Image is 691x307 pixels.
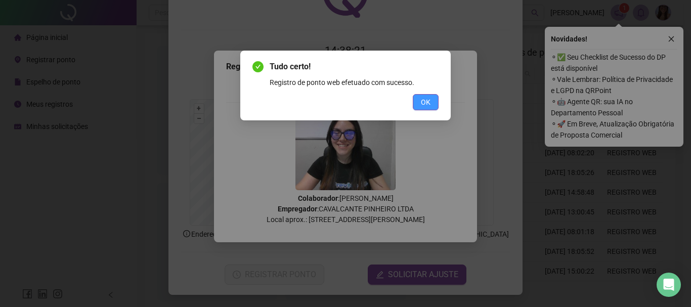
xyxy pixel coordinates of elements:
[270,77,439,88] div: Registro de ponto web efetuado com sucesso.
[421,97,430,108] span: OK
[657,273,681,297] div: Open Intercom Messenger
[413,94,439,110] button: OK
[270,61,439,73] span: Tudo certo!
[252,61,264,72] span: check-circle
